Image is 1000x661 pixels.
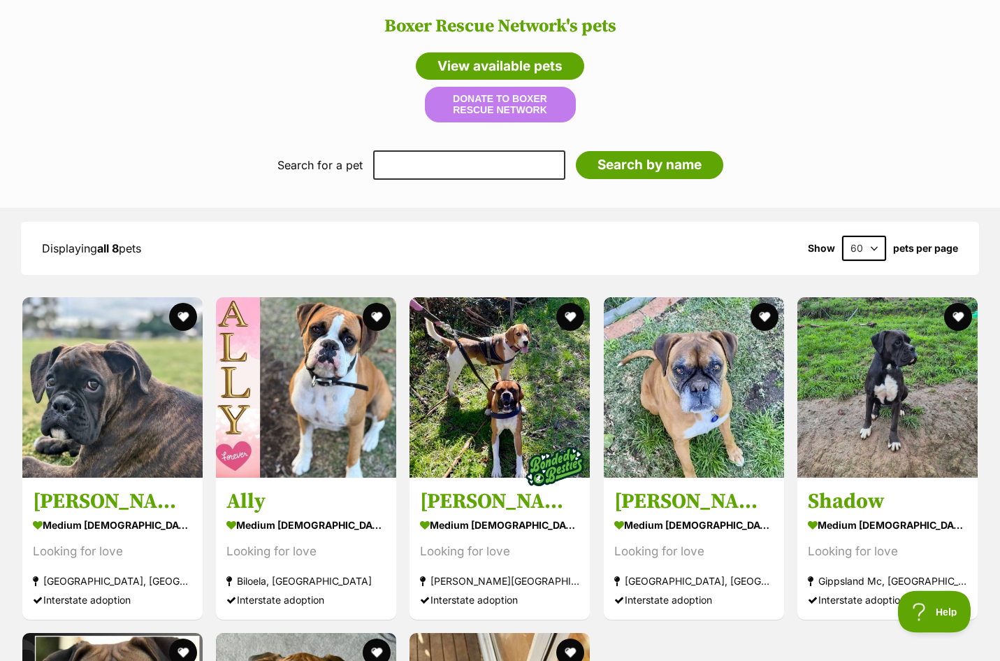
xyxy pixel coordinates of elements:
a: View available pets [416,52,584,80]
button: favourite [751,303,778,331]
button: favourite [557,303,585,331]
img: Ally [216,297,396,478]
div: medium [DEMOGRAPHIC_DATA] Dog [808,515,967,535]
img: Baxter [22,297,203,478]
strong: all 8 [97,241,119,255]
img: Jessie [604,297,784,478]
button: Donate to Boxer Rescue Network [425,87,576,122]
a: [PERSON_NAME] medium [DEMOGRAPHIC_DATA] Dog Looking for love [GEOGRAPHIC_DATA], [GEOGRAPHIC_DATA]... [22,478,203,620]
div: Interstate adoption [614,590,774,609]
h2: Boxer Rescue Network's pets [14,16,986,37]
div: Looking for love [226,542,386,561]
div: Looking for love [808,542,967,561]
div: medium [DEMOGRAPHIC_DATA] Dog [33,515,192,535]
div: Interstate adoption [226,590,386,609]
h3: [PERSON_NAME] [614,488,774,515]
label: Search for a pet [277,159,363,171]
div: [PERSON_NAME][GEOGRAPHIC_DATA], [GEOGRAPHIC_DATA] [420,571,579,590]
div: [GEOGRAPHIC_DATA], [GEOGRAPHIC_DATA] [614,571,774,590]
img: bonded besties [521,432,590,502]
a: Ally medium [DEMOGRAPHIC_DATA] Dog Looking for love Biloela, [GEOGRAPHIC_DATA] Interstate adoptio... [216,478,396,620]
div: medium [DEMOGRAPHIC_DATA] Dog [614,515,774,535]
div: Looking for love [614,542,774,561]
div: medium [DEMOGRAPHIC_DATA] Dog [226,515,386,535]
button: favourite [363,303,391,331]
button: favourite [944,303,972,331]
div: Biloela, [GEOGRAPHIC_DATA] [226,571,386,590]
a: [PERSON_NAME] & [PERSON_NAME] medium [DEMOGRAPHIC_DATA] Dog Looking for love [PERSON_NAME][GEOGRA... [410,478,590,620]
img: Shadow [797,297,978,478]
div: Gippsland Mc, [GEOGRAPHIC_DATA] [808,571,967,590]
div: medium [DEMOGRAPHIC_DATA] Dog [420,515,579,535]
h3: [PERSON_NAME] [33,488,192,515]
label: pets per page [893,243,958,254]
img: Wally & Josie [410,297,590,478]
div: Interstate adoption [420,590,579,609]
h3: [PERSON_NAME] & [PERSON_NAME] [420,488,579,515]
div: Looking for love [420,542,579,561]
div: Looking for love [33,542,192,561]
iframe: Help Scout Beacon - Open [898,591,972,633]
div: Interstate adoption [808,590,967,609]
button: favourite [169,303,197,331]
div: [GEOGRAPHIC_DATA], [GEOGRAPHIC_DATA] [33,571,192,590]
div: Interstate adoption [33,590,192,609]
h3: Ally [226,488,386,515]
a: Shadow medium [DEMOGRAPHIC_DATA] Dog Looking for love Gippsland Mc, [GEOGRAPHIC_DATA] Interstate ... [797,478,978,620]
span: Show [808,243,835,254]
input: Search by name [576,151,723,179]
a: [PERSON_NAME] medium [DEMOGRAPHIC_DATA] Dog Looking for love [GEOGRAPHIC_DATA], [GEOGRAPHIC_DATA]... [604,478,784,620]
h3: Shadow [808,488,967,515]
span: Displaying pets [42,241,141,255]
